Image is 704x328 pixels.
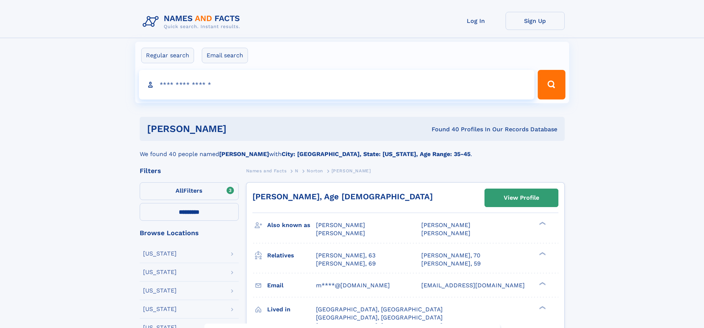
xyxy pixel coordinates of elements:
[316,260,376,268] a: [PERSON_NAME], 69
[140,182,239,200] label: Filters
[421,260,481,268] a: [PERSON_NAME], 59
[329,125,557,133] div: Found 40 Profiles In Our Records Database
[537,305,546,310] div: ❯
[316,251,375,260] a: [PERSON_NAME], 63
[140,168,239,174] div: Filters
[252,192,433,201] a: [PERSON_NAME], Age [DEMOGRAPHIC_DATA]
[295,166,299,175] a: N
[537,221,546,226] div: ❯
[506,12,565,30] a: Sign Up
[140,12,246,32] img: Logo Names and Facts
[139,70,535,99] input: search input
[267,303,316,316] h3: Lived in
[316,306,443,313] span: [GEOGRAPHIC_DATA], [GEOGRAPHIC_DATA]
[316,314,443,321] span: [GEOGRAPHIC_DATA], [GEOGRAPHIC_DATA]
[316,230,365,237] span: [PERSON_NAME]
[143,251,177,257] div: [US_STATE]
[143,288,177,294] div: [US_STATE]
[538,70,565,99] button: Search Button
[504,189,539,206] div: View Profile
[316,222,365,229] span: [PERSON_NAME]
[141,48,194,63] label: Regular search
[267,219,316,231] h3: Also known as
[295,168,299,173] span: N
[219,151,269,158] b: [PERSON_NAME]
[267,279,316,292] h3: Email
[307,166,323,175] a: Norton
[147,124,329,133] h1: [PERSON_NAME]
[446,12,506,30] a: Log In
[140,141,565,159] div: We found 40 people named with .
[143,269,177,275] div: [US_STATE]
[331,168,371,173] span: [PERSON_NAME]
[421,282,525,289] span: [EMAIL_ADDRESS][DOMAIN_NAME]
[282,151,470,158] b: City: [GEOGRAPHIC_DATA], State: [US_STATE], Age Range: 35-45
[267,249,316,262] h3: Relatives
[143,306,177,312] div: [US_STATE]
[202,48,248,63] label: Email search
[246,166,287,175] a: Names and Facts
[421,251,480,260] a: [PERSON_NAME], 70
[176,187,183,194] span: All
[485,189,558,207] a: View Profile
[537,281,546,286] div: ❯
[421,222,470,229] span: [PERSON_NAME]
[307,168,323,173] span: Norton
[140,230,239,236] div: Browse Locations
[537,251,546,256] div: ❯
[421,230,470,237] span: [PERSON_NAME]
